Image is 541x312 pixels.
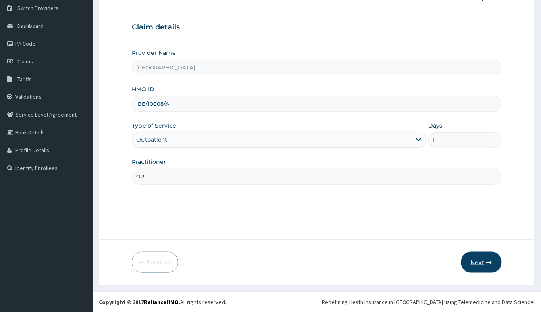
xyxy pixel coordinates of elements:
[322,298,535,306] div: Redefining Heath Insurance in [GEOGRAPHIC_DATA] using Telemedicine and Data Science!
[99,298,180,306] strong: Copyright © 2017 .
[17,22,44,29] span: Dashboard
[132,169,502,184] input: Enter Name
[132,85,154,93] label: HMO ID
[93,291,541,312] footer: All rights reserved.
[132,158,166,166] label: Practitioner
[132,121,176,130] label: Type of Service
[17,58,33,65] span: Claims
[17,4,58,12] span: Switch Providers
[428,121,442,130] label: Days
[132,96,502,112] input: Enter HMO ID
[136,136,167,144] div: Outpatient
[144,298,179,306] a: RelianceHMO
[461,252,502,273] button: Next
[132,252,178,273] button: Previous
[132,23,502,32] h3: Claim details
[132,49,176,57] label: Provider Name
[17,75,32,83] span: Tariffs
